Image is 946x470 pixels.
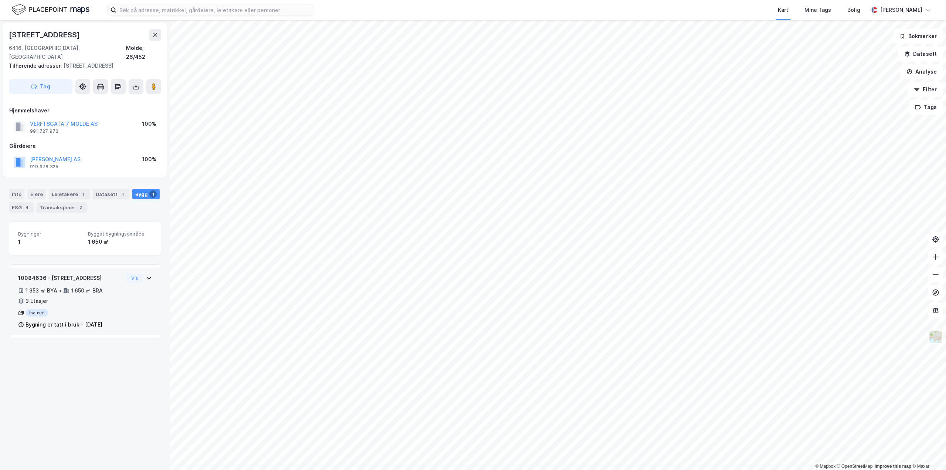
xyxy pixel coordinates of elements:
div: Datasett [93,189,129,199]
div: ESG [9,202,34,213]
div: 1 [119,190,126,198]
div: 3 Etasjer [25,297,48,305]
div: 1 [149,190,157,198]
span: Bygget bygningsområde [88,231,152,237]
div: 1 650 ㎡ BRA [71,286,103,295]
div: 100% [142,155,156,164]
div: 919 978 325 [30,164,58,170]
div: 10084636 - [STREET_ADDRESS] [18,274,123,283]
div: 6416, [GEOGRAPHIC_DATA], [GEOGRAPHIC_DATA] [9,44,126,61]
div: 4 [23,204,31,211]
img: Z [929,330,943,344]
button: Filter [908,82,943,97]
div: Bolig [847,6,860,14]
div: [PERSON_NAME] [880,6,922,14]
a: OpenStreetMap [837,464,873,469]
div: Info [9,189,24,199]
div: Bygning er tatt i bruk - [DATE] [25,320,102,329]
button: Tags [909,100,943,115]
div: Bygg [132,189,160,199]
div: Gårdeiere [9,142,161,151]
div: Transaksjoner [37,202,87,213]
div: 1 [79,190,87,198]
span: Bygninger [18,231,82,237]
div: Hjemmelshaver [9,106,161,115]
button: Tag [9,79,72,94]
div: 2 [77,204,84,211]
span: Tilhørende adresser: [9,62,64,69]
a: Mapbox [815,464,836,469]
div: 991 727 973 [30,128,58,134]
div: Mine Tags [804,6,831,14]
input: Søk på adresse, matrikkel, gårdeiere, leietakere eller personer [116,4,314,16]
div: • [59,288,62,294]
iframe: Chat Widget [909,435,946,470]
div: [STREET_ADDRESS] [9,61,155,70]
button: Datasett [898,47,943,61]
button: Bokmerker [893,29,943,44]
div: Eiere [27,189,46,199]
div: Kontrollprogram for chat [909,435,946,470]
div: 100% [142,119,156,128]
button: Vis [126,274,143,283]
div: [STREET_ADDRESS] [9,29,81,41]
div: Leietakere [49,189,90,199]
div: Kart [778,6,788,14]
div: 1 353 ㎡ BYA [25,286,57,295]
div: Molde, 26/452 [126,44,161,61]
img: logo.f888ab2527a4732fd821a326f86c7f29.svg [12,3,89,16]
button: Analyse [900,64,943,79]
div: 1 [18,237,82,246]
div: 1 650 ㎡ [88,237,152,246]
a: Improve this map [875,464,911,469]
